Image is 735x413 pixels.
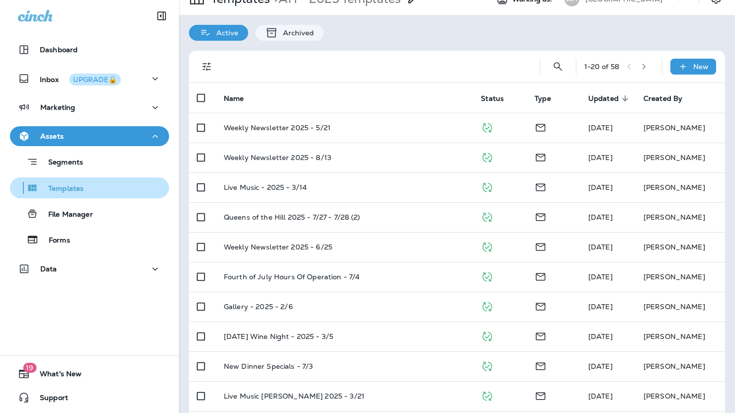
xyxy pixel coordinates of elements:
p: New Dinner Specials - 7/3 [224,362,313,370]
span: Type [535,94,564,103]
p: Live Music - 2025 - 3/14 [224,183,307,191]
td: [PERSON_NAME] [636,202,725,232]
span: Published [481,182,493,191]
p: Data [40,265,57,273]
span: Celeste Janson [588,392,613,401]
span: Email [535,122,547,131]
span: Created By [643,94,695,103]
span: Celeste Janson [588,183,613,192]
span: Status [481,94,517,103]
td: [PERSON_NAME] [636,113,725,143]
span: Type [535,94,551,103]
span: Email [535,391,547,400]
span: Updated [588,94,619,103]
span: Hailey Rutkowski [588,243,613,251]
span: Hailey Rutkowski [588,362,613,371]
button: Segments [10,151,169,172]
td: [PERSON_NAME] [636,232,725,262]
span: Name [224,94,244,103]
p: Queens of the Hill 2025 - 7/27 - 7/28 (2) [224,213,361,221]
p: Weekly Newsletter 2025 - 5/21 [224,124,331,132]
p: Dashboard [40,46,78,54]
p: File Manager [38,210,93,220]
span: Published [481,301,493,310]
td: [PERSON_NAME] [636,172,725,202]
p: [DATE] Wine Night - 2025 - 3/5 [224,332,333,340]
button: File Manager [10,203,169,224]
span: Updated [588,94,632,103]
td: [PERSON_NAME] [636,351,725,381]
p: Fourth of July Hours Of Operation - 7/4 [224,273,360,281]
p: Templates [38,184,84,194]
span: Published [481,361,493,370]
td: [PERSON_NAME] [636,292,725,322]
span: Name [224,94,257,103]
button: Data [10,259,169,279]
p: Weekly Newsletter 2025 - 8/13 [224,154,331,162]
span: Published [481,391,493,400]
p: New [693,63,709,71]
p: Marketing [40,103,75,111]
button: UPGRADE🔒 [69,74,121,85]
button: Marketing [10,97,169,117]
button: Dashboard [10,40,169,60]
button: Assets [10,126,169,146]
span: Email [535,361,547,370]
p: Active [211,29,238,37]
p: Assets [40,132,64,140]
span: Email [535,182,547,191]
div: 1 - 20 of 58 [584,63,619,71]
button: 19What's New [10,364,169,384]
span: Hailey Rutkowski [588,213,613,222]
span: Support [30,394,68,406]
p: Weekly Newsletter 2025 - 6/25 [224,243,332,251]
button: Support [10,388,169,408]
span: What's New [30,370,82,382]
span: Email [535,242,547,250]
span: Published [481,152,493,161]
p: Gallery - 2025 - 2/6 [224,303,293,311]
span: Published [481,122,493,131]
td: [PERSON_NAME] [636,262,725,292]
span: Created By [643,94,682,103]
p: Live Music [PERSON_NAME] 2025 - 3/21 [224,392,365,400]
span: Email [535,271,547,280]
button: Search Templates [548,57,568,77]
span: Published [481,212,493,221]
p: Forms [39,236,70,246]
span: Status [481,94,504,103]
div: UPGRADE🔒 [73,76,117,83]
span: Email [535,331,547,340]
span: Celeste Janson [588,302,613,311]
p: Segments [38,158,83,168]
span: Hailey Rutkowski [588,272,613,281]
span: Published [481,331,493,340]
span: Published [481,271,493,280]
span: Email [535,212,547,221]
button: Forms [10,229,169,250]
td: [PERSON_NAME] [636,322,725,351]
span: Hailey Rutkowski [588,123,613,132]
span: Hailey Rutkowski [588,153,613,162]
button: InboxUPGRADE🔒 [10,69,169,88]
td: [PERSON_NAME] [636,143,725,172]
td: [PERSON_NAME] [636,381,725,411]
button: Collapse Sidebar [148,6,176,26]
button: Templates [10,177,169,198]
p: Archived [278,29,314,37]
span: Email [535,152,547,161]
p: Inbox [40,74,121,84]
span: 19 [23,363,36,373]
button: Filters [197,57,217,77]
span: Email [535,301,547,310]
span: Published [481,242,493,250]
span: Celeste Janson [588,332,613,341]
